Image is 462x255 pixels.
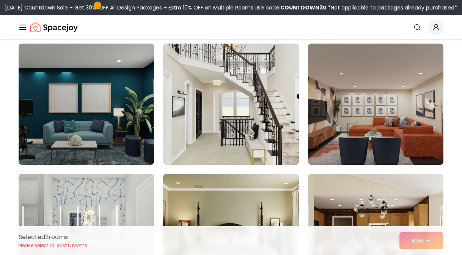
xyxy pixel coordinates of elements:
img: Room room-36 [308,44,443,165]
div: [DATE] Countdown Sale – Get 30% OFF All Design Packages + Extra 10% OFF on Multiple Rooms. [5,4,457,11]
p: Selected 2 room s [19,233,87,242]
img: Room room-34 [19,44,154,165]
img: Room room-35 [160,41,302,168]
a: Spacejoy [30,20,78,35]
p: Please select at least 5 rooms [19,242,87,249]
span: Use code: [255,4,327,11]
img: Spacejoy Logo [30,20,78,35]
b: COUNTDOWN30 [280,4,327,11]
span: *Not applicable to packages already purchased* [327,4,457,11]
nav: Global [18,15,444,39]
